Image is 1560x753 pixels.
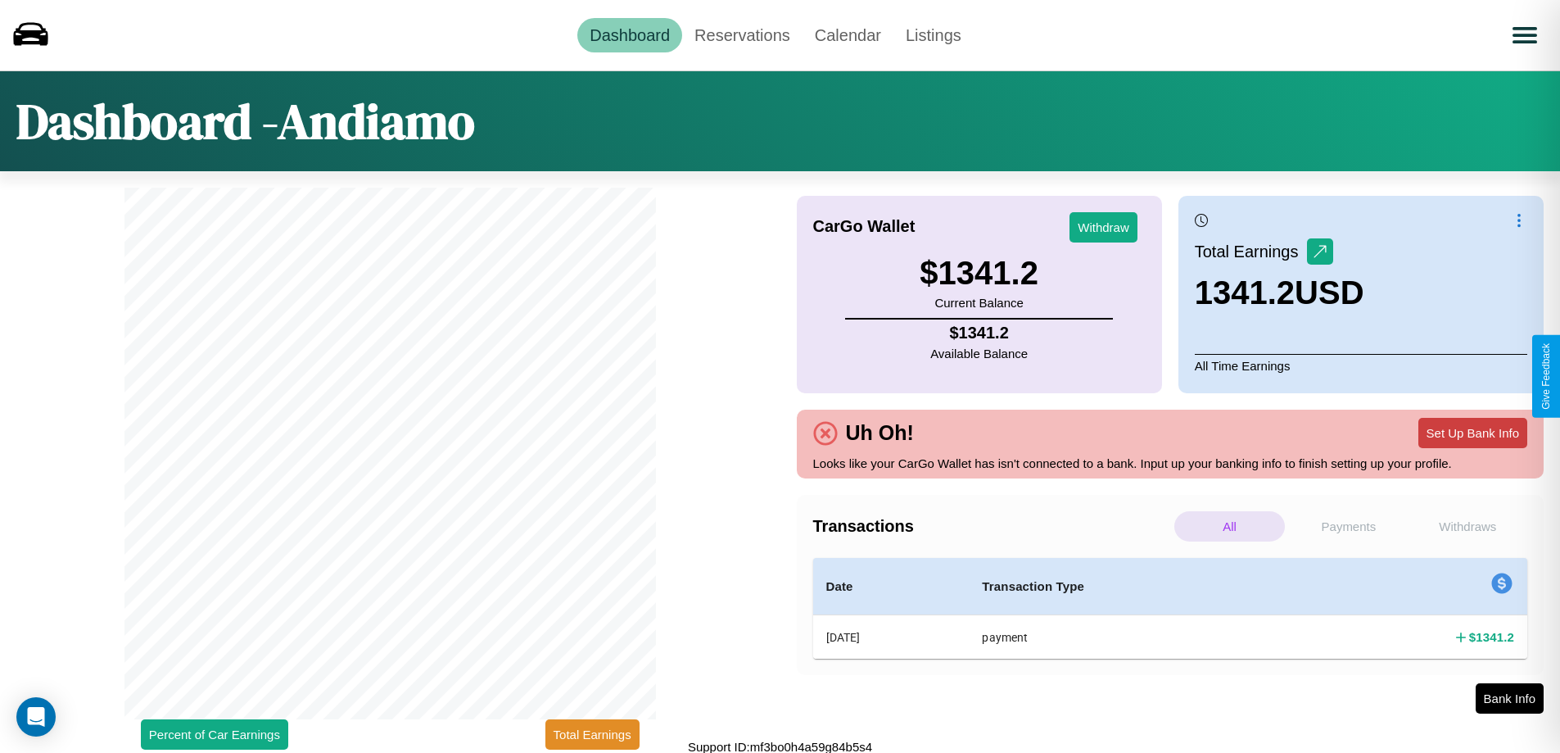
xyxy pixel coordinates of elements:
button: Open menu [1502,12,1548,58]
p: Looks like your CarGo Wallet has isn't connected to a bank. Input up your banking info to finish ... [813,452,1528,474]
th: [DATE] [813,615,970,660]
p: Payments [1293,511,1404,542]
p: Available Balance [930,342,1028,365]
h3: 1341.2 USD [1195,274,1364,311]
h4: Date [826,577,956,597]
div: Give Feedback [1540,343,1552,410]
h4: Transactions [813,517,1170,536]
button: Total Earnings [545,719,640,750]
h4: $ 1341.2 [930,324,1028,342]
div: Open Intercom Messenger [16,697,56,737]
p: Withdraws [1413,511,1523,542]
a: Listings [893,18,974,52]
a: Dashboard [577,18,682,52]
th: payment [969,615,1300,660]
h4: Transaction Type [982,577,1287,597]
a: Reservations [682,18,803,52]
h4: CarGo Wallet [813,217,916,236]
p: All [1174,511,1285,542]
p: Total Earnings [1195,237,1307,266]
a: Calendar [803,18,893,52]
button: Bank Info [1476,683,1544,714]
button: Percent of Car Earnings [141,719,288,750]
h3: $ 1341.2 [920,255,1038,292]
h4: $ 1341.2 [1469,628,1514,646]
button: Withdraw [1069,212,1137,243]
button: Set Up Bank Info [1418,418,1527,448]
p: All Time Earnings [1195,354,1527,377]
h4: Uh Oh! [838,421,922,445]
p: Current Balance [920,292,1038,314]
h1: Dashboard - Andiamo [16,88,475,155]
table: simple table [813,558,1528,659]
